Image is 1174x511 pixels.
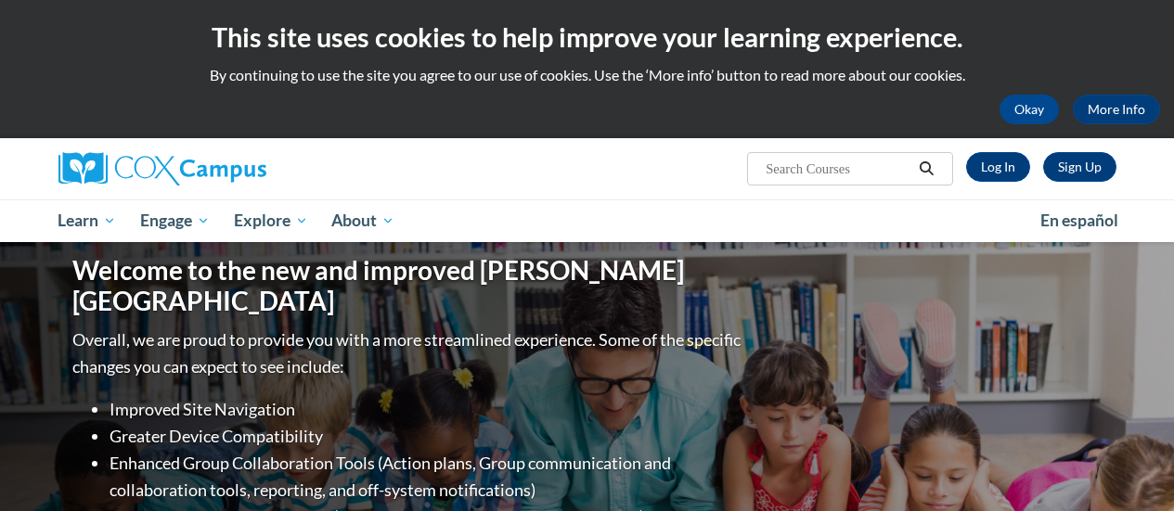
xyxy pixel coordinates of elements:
h2: This site uses cookies to help improve your learning experience. [14,19,1160,56]
span: About [331,210,394,232]
h1: Welcome to the new and improved [PERSON_NAME][GEOGRAPHIC_DATA] [72,255,745,317]
li: Enhanced Group Collaboration Tools (Action plans, Group communication and collaboration tools, re... [110,450,745,504]
input: Search Courses [764,158,912,180]
li: Greater Device Compatibility [110,423,745,450]
span: Engage [140,210,210,232]
a: Log In [966,152,1030,182]
img: Cox Campus [58,152,266,185]
a: Engage [128,199,222,242]
span: Learn [58,210,116,232]
button: Search [912,158,940,180]
a: About [319,199,406,242]
a: Explore [222,199,320,242]
li: Improved Site Navigation [110,396,745,423]
a: More Info [1073,95,1160,124]
p: By continuing to use the site you agree to our use of cookies. Use the ‘More info’ button to read... [14,65,1160,85]
a: Register [1043,152,1116,182]
a: Learn [46,199,129,242]
p: Overall, we are proud to provide you with a more streamlined experience. Some of the specific cha... [72,326,745,380]
span: En español [1040,211,1118,230]
a: En español [1028,201,1130,240]
a: Cox Campus [58,152,393,185]
button: Okay [1000,95,1059,124]
span: Explore [234,210,308,232]
div: Main menu [45,199,1130,242]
